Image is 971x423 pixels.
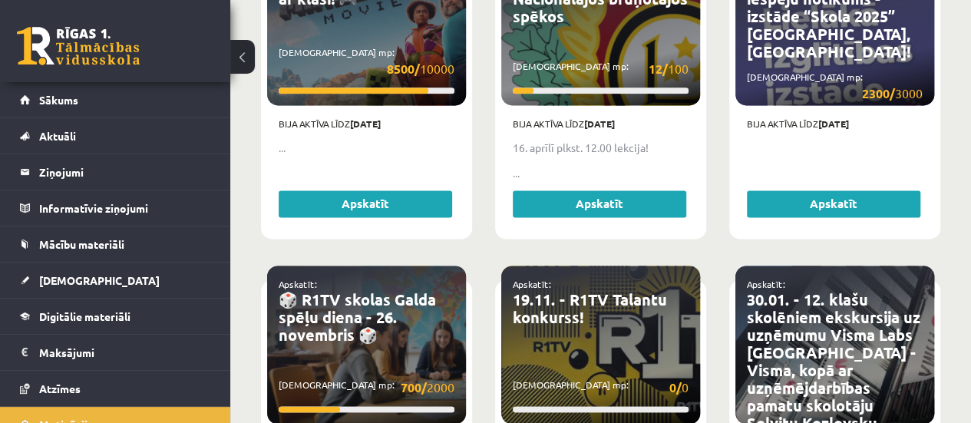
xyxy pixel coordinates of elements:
[279,278,317,290] a: Apskatīt:
[669,378,689,397] span: 0
[649,59,689,78] span: 100
[401,379,427,395] strong: 700/
[39,93,78,107] span: Sākums
[20,118,211,154] a: Aktuāli
[387,59,454,78] span: 10000
[649,61,668,77] strong: 12/
[279,289,436,345] a: 🎲 R1TV skolas Galda spēļu diena - 26. novembris 🎲
[513,289,667,327] a: 19.11. - R1TV Talantu konkurss!
[279,378,454,397] p: [DEMOGRAPHIC_DATA] mp:
[279,190,452,218] a: Apskatīt
[39,237,124,251] span: Mācību materiāli
[279,140,454,156] p: ...
[862,84,923,103] span: 3000
[20,263,211,298] a: [DEMOGRAPHIC_DATA]
[747,117,923,131] p: Bija aktīva līdz
[20,371,211,406] a: Atzīmes
[39,335,211,370] legend: Maksājumi
[747,70,923,103] p: [DEMOGRAPHIC_DATA] mp:
[17,27,140,65] a: Rīgas 1. Tālmācības vidusskola
[669,379,682,395] strong: 0/
[513,59,689,78] p: [DEMOGRAPHIC_DATA] mp:
[350,117,381,130] strong: [DATE]
[513,117,689,131] p: Bija aktīva līdz
[20,82,211,117] a: Sākums
[39,190,211,226] legend: Informatīvie ziņojumi
[747,278,785,290] a: Apskatīt:
[39,154,211,190] legend: Ziņojumi
[20,226,211,262] a: Mācību materiāli
[279,117,454,131] p: Bija aktīva līdz
[513,378,689,397] p: [DEMOGRAPHIC_DATA] mp:
[39,309,130,323] span: Digitālie materiāli
[584,117,615,130] strong: [DATE]
[747,190,920,218] a: Apskatīt
[20,299,211,334] a: Digitālie materiāli
[20,190,211,226] a: Informatīvie ziņojumi
[39,129,76,143] span: Aktuāli
[387,61,420,77] strong: 8500/
[20,154,211,190] a: Ziņojumi
[862,85,895,101] strong: 2300/
[39,382,81,395] span: Atzīmes
[401,378,454,397] span: 2000
[20,335,211,370] a: Maksājumi
[39,273,160,287] span: [DEMOGRAPHIC_DATA]
[513,165,689,181] p: ...
[513,140,649,154] strong: 16. aprīlī plkst. 12.00 lekcija!
[818,117,849,130] strong: [DATE]
[279,45,454,78] p: [DEMOGRAPHIC_DATA] mp:
[513,278,551,290] a: Apskatīt:
[513,190,686,218] a: Apskatīt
